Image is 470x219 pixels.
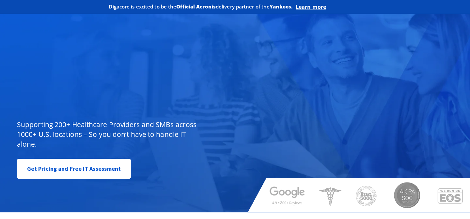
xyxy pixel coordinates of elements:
[17,159,131,179] a: Get Pricing and Free IT Assessment
[27,162,121,175] span: Get Pricing and Free IT Assessment
[109,4,292,9] h2: Digacore is excited to be the delivery partner of the
[176,3,216,10] b: Official Acronis
[333,3,358,11] img: Acronis
[296,4,326,10] a: Learn more
[17,120,199,149] p: Supporting 200+ Healthcare Providers and SMBs across 1000+ U.S. locations – So you don’t have to ...
[270,3,292,10] b: Yankees.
